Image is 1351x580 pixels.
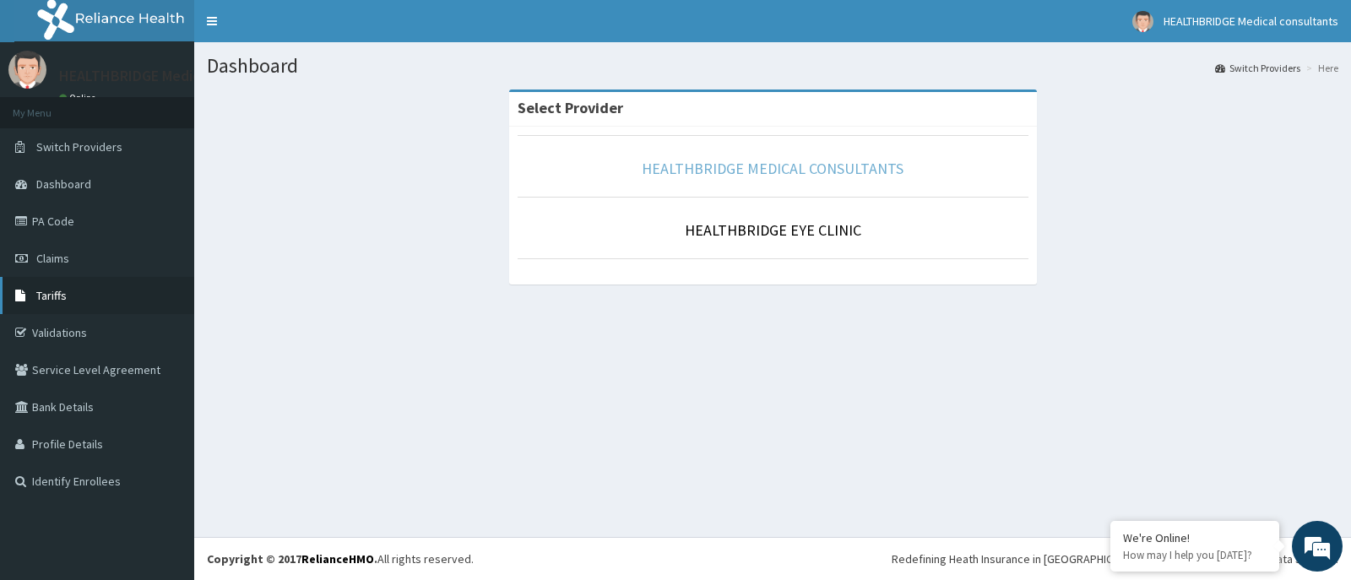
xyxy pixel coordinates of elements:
a: RelianceHMO [301,551,374,566]
div: We're Online! [1123,530,1267,545]
strong: Select Provider [518,98,623,117]
a: Switch Providers [1215,61,1300,75]
footer: All rights reserved. [194,537,1351,580]
a: HEALTHBRIDGE MEDICAL CONSULTANTS [642,159,903,178]
img: User Image [1132,11,1153,32]
span: Claims [36,251,69,266]
a: HEALTHBRIDGE EYE CLINIC [685,220,861,240]
a: Online [59,92,100,104]
span: Tariffs [36,288,67,303]
p: How may I help you today? [1123,548,1267,562]
p: HEALTHBRIDGE Medical consultants [59,68,295,84]
span: Dashboard [36,176,91,192]
img: User Image [8,51,46,89]
strong: Copyright © 2017 . [207,551,377,566]
span: HEALTHBRIDGE Medical consultants [1164,14,1338,29]
h1: Dashboard [207,55,1338,77]
span: Switch Providers [36,139,122,154]
div: Redefining Heath Insurance in [GEOGRAPHIC_DATA] using Telemedicine and Data Science! [892,550,1338,567]
li: Here [1302,61,1338,75]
